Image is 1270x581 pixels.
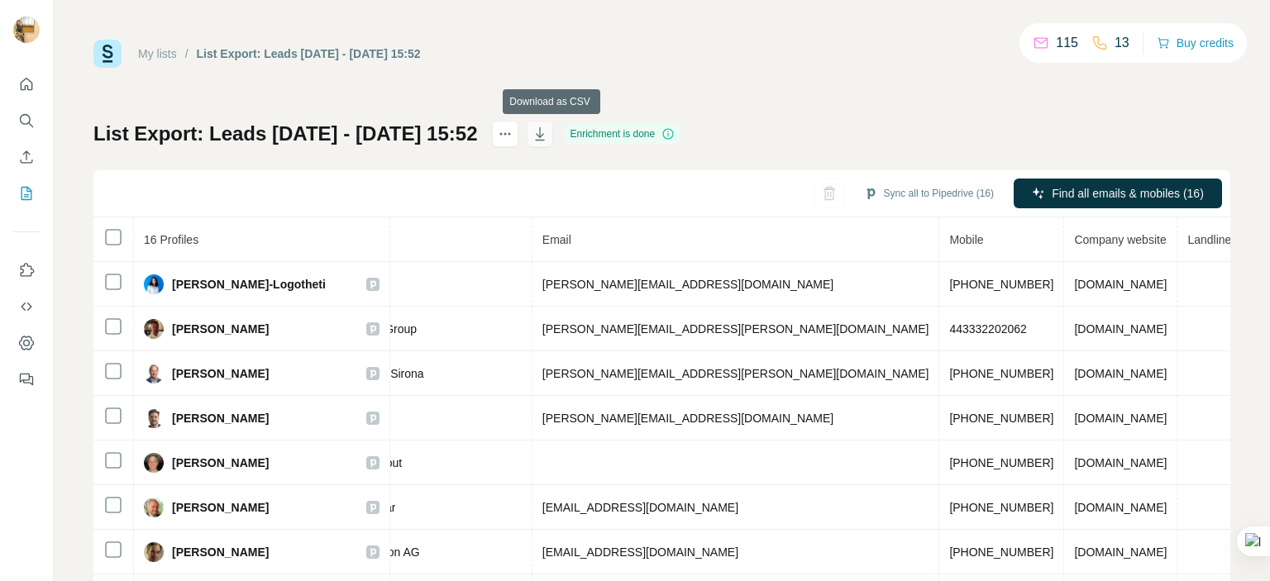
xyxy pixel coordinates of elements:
span: [PHONE_NUMBER] [949,456,1053,469]
span: [EMAIL_ADDRESS][DOMAIN_NAME] [542,545,738,559]
span: [EMAIL_ADDRESS][DOMAIN_NAME] [542,501,738,514]
span: Find all emails & mobiles (16) [1052,185,1204,202]
button: Use Surfe API [13,292,40,321]
button: Feedback [13,364,40,394]
span: [DOMAIN_NAME] [1074,545,1167,559]
span: [PHONE_NUMBER] [949,412,1053,425]
span: [PERSON_NAME] [172,321,269,337]
span: [DOMAIN_NAME] [1074,412,1167,425]
span: [DOMAIN_NAME] [1074,456,1167,469]
button: Enrich CSV [13,142,40,172]
button: My lists [13,179,40,208]
span: [PHONE_NUMBER] [949,278,1053,291]
span: [PERSON_NAME][EMAIL_ADDRESS][DOMAIN_NAME] [542,412,833,425]
span: Mobile [949,233,983,246]
span: Company website [1074,233,1166,246]
img: Avatar [144,542,164,562]
button: Buy credits [1157,31,1234,55]
button: Quick start [13,69,40,99]
h1: List Export: Leads [DATE] - [DATE] 15:52 [93,121,477,147]
span: [PHONE_NUMBER] [949,501,1053,514]
button: Dashboard [13,328,40,358]
img: Avatar [144,364,164,383]
img: Surfe Logo [93,40,122,68]
span: [DOMAIN_NAME] [1074,278,1167,291]
span: [PERSON_NAME] [172,455,269,471]
span: [PERSON_NAME][EMAIL_ADDRESS][DOMAIN_NAME] [542,278,833,291]
span: [PERSON_NAME] [172,410,269,426]
button: actions [492,121,518,147]
span: [DOMAIN_NAME] [1074,322,1167,336]
a: My lists [138,47,177,60]
img: Avatar [144,498,164,517]
span: Email [542,233,571,246]
p: 13 [1115,33,1129,53]
p: 115 [1056,33,1078,53]
span: [DOMAIN_NAME] [1074,501,1167,514]
button: Search [13,106,40,136]
button: Sync all to Pipedrive (16) [852,181,1005,206]
img: Avatar [144,319,164,339]
button: Use Surfe on LinkedIn [13,255,40,285]
span: 16 Profiles [144,233,198,246]
img: Avatar [144,453,164,473]
span: [PHONE_NUMBER] [949,545,1053,559]
span: [PERSON_NAME] [172,365,269,382]
span: [PERSON_NAME] [172,499,269,516]
div: Enrichment is done [565,124,680,144]
button: Find all emails & mobiles (16) [1014,179,1222,208]
div: List Export: Leads [DATE] - [DATE] 15:52 [197,45,421,62]
span: [PERSON_NAME]-Logotheti [172,276,326,293]
span: Landline [1187,233,1231,246]
img: Avatar [144,274,164,294]
span: 443332202062 [949,322,1026,336]
span: [PHONE_NUMBER] [949,367,1053,380]
img: Avatar [13,17,40,43]
span: [PERSON_NAME][EMAIL_ADDRESS][PERSON_NAME][DOMAIN_NAME] [542,367,929,380]
img: Avatar [144,408,164,428]
li: / [185,45,189,62]
span: [PERSON_NAME][EMAIL_ADDRESS][PERSON_NAME][DOMAIN_NAME] [542,322,929,336]
span: [DOMAIN_NAME] [1074,367,1167,380]
span: [PERSON_NAME] [172,544,269,560]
